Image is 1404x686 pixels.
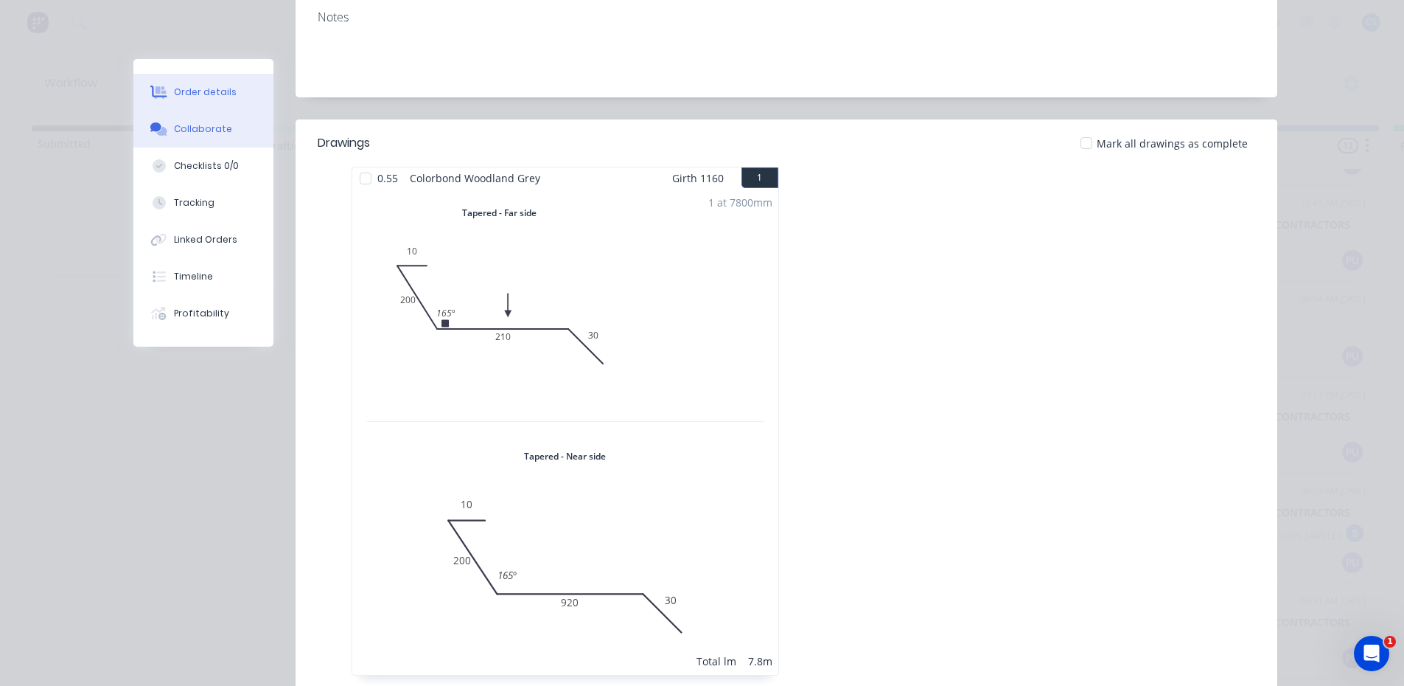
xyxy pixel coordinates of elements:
[174,307,229,320] div: Profitability
[1097,136,1248,151] span: Mark all drawings as complete
[741,167,778,188] button: 1
[1384,636,1396,648] span: 1
[133,258,273,295] button: Timeline
[133,295,273,332] button: Profitability
[133,111,273,148] button: Collaborate
[174,270,213,283] div: Timeline
[1354,636,1389,671] iframe: Intercom live chat
[133,74,273,111] button: Order details
[174,233,237,246] div: Linked Orders
[748,654,772,669] div: 7.8m
[404,167,546,189] span: Colorbond Woodland Grey
[133,184,273,221] button: Tracking
[708,195,772,210] div: 1 at 7800mm
[696,654,736,669] div: Total lm
[133,148,273,184] button: Checklists 0/0
[672,167,724,189] span: Girth 1160
[174,86,237,99] div: Order details
[174,122,232,136] div: Collaborate
[133,221,273,258] button: Linked Orders
[174,159,239,173] div: Checklists 0/0
[352,189,778,675] div: Tapered - Far side01020021030165ºTapered - Near side01020092030165º1 at 7800mmTotal lm7.8m
[174,196,214,209] div: Tracking
[371,167,404,189] span: 0.55
[318,10,1255,24] div: Notes
[318,134,370,152] div: Drawings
